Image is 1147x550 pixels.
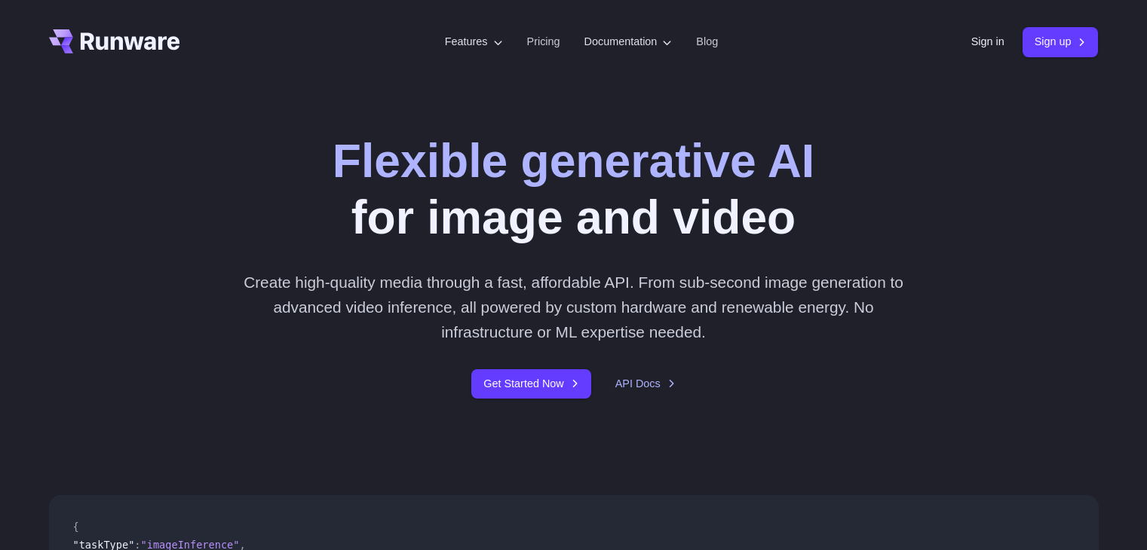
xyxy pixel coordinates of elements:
[584,33,673,50] label: Documentation
[73,521,79,533] span: {
[445,33,503,50] label: Features
[615,375,676,393] a: API Docs
[527,33,560,50] a: Pricing
[696,33,718,50] a: Blog
[471,369,590,399] a: Get Started Now
[49,29,180,53] a: Go to /
[238,270,909,345] p: Create high-quality media through a fast, affordable API. From sub-second image generation to adv...
[971,33,1004,50] a: Sign in
[333,134,814,187] strong: Flexible generative AI
[333,133,814,246] h1: for image and video
[1023,27,1099,57] a: Sign up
